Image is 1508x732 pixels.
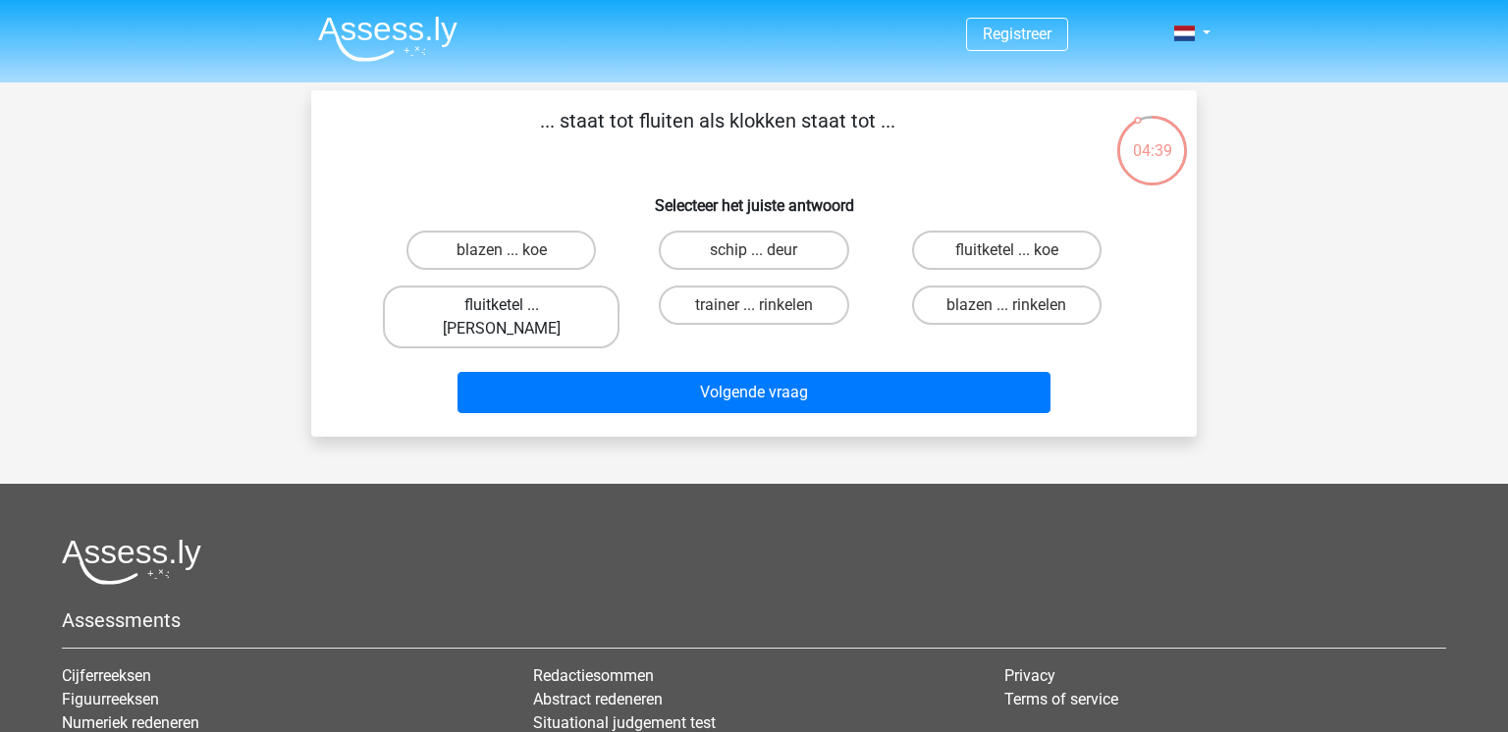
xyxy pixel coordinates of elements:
[1004,666,1055,685] a: Privacy
[659,231,848,270] label: schip ... deur
[983,25,1051,43] a: Registreer
[912,286,1102,325] label: blazen ... rinkelen
[1004,690,1118,708] a: Terms of service
[912,231,1102,270] label: fluitketel ... koe
[343,106,1092,165] p: ... staat tot fluiten als klokken staat tot ...
[533,690,663,708] a: Abstract redeneren
[343,181,1165,215] h6: Selecteer het juiste antwoord
[62,539,201,585] img: Assessly logo
[318,16,458,62] img: Assessly
[533,666,654,685] a: Redactiesommen
[62,666,151,685] a: Cijferreeksen
[62,713,199,732] a: Numeriek redeneren
[533,713,716,732] a: Situational judgement test
[383,286,619,348] label: fluitketel ... [PERSON_NAME]
[62,690,159,708] a: Figuurreeksen
[458,372,1051,413] button: Volgende vraag
[62,608,1446,632] h5: Assessments
[659,286,848,325] label: trainer ... rinkelen
[406,231,596,270] label: blazen ... koe
[1115,114,1189,163] div: 04:39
